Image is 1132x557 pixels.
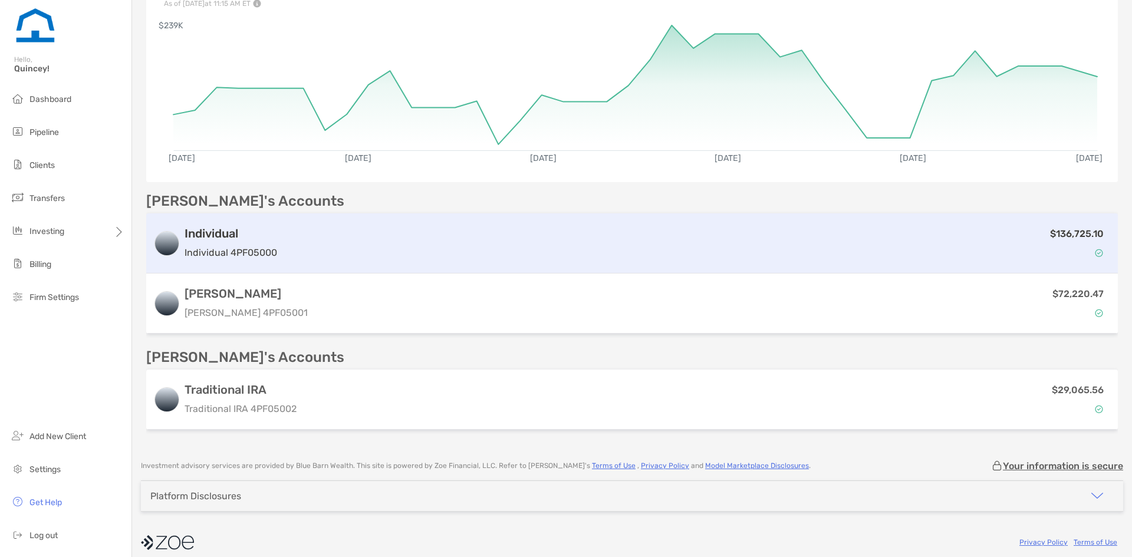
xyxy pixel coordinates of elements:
[11,91,25,106] img: dashboard icon
[185,305,308,320] p: [PERSON_NAME] 4PF05001
[169,153,195,163] text: [DATE]
[1050,226,1104,241] p: $136,725.10
[185,401,297,416] p: Traditional IRA 4PF05002
[345,153,371,163] text: [DATE]
[11,289,25,304] img: firm-settings icon
[1076,153,1103,163] text: [DATE]
[29,127,59,137] span: Pipeline
[1003,460,1123,472] p: Your information is secure
[146,194,344,209] p: [PERSON_NAME]'s Accounts
[1095,309,1103,317] img: Account Status icon
[1095,249,1103,257] img: Account Status icon
[11,528,25,542] img: logout icon
[146,350,344,365] p: [PERSON_NAME]'s Accounts
[155,388,179,411] img: logo account
[185,286,308,301] h3: [PERSON_NAME]
[185,226,277,240] h3: Individual
[29,226,64,236] span: Investing
[29,530,58,540] span: Log out
[159,21,183,31] text: $239K
[1095,405,1103,413] img: Account Status icon
[11,124,25,139] img: pipeline icon
[1019,538,1068,546] a: Privacy Policy
[641,462,689,470] a: Privacy Policy
[11,462,25,476] img: settings icon
[29,259,51,269] span: Billing
[141,462,811,470] p: Investment advisory services are provided by Blue Barn Wealth . This site is powered by Zoe Finan...
[14,5,57,47] img: Zoe Logo
[11,190,25,205] img: transfers icon
[11,495,25,509] img: get-help icon
[705,462,809,470] a: Model Marketplace Disclosures
[29,497,62,507] span: Get Help
[29,292,79,302] span: Firm Settings
[11,223,25,238] img: investing icon
[141,529,194,556] img: company logo
[155,292,179,315] img: logo account
[11,256,25,271] img: billing icon
[185,383,297,397] h3: Traditional IRA
[29,431,86,441] span: Add New Client
[185,245,277,260] p: Individual 4PF05000
[530,153,557,163] text: [DATE]
[1052,286,1104,301] p: $72,220.47
[29,160,55,170] span: Clients
[900,153,926,163] text: [DATE]
[1074,538,1117,546] a: Terms of Use
[29,464,61,474] span: Settings
[11,429,25,443] img: add_new_client icon
[1052,383,1104,397] p: $29,065.56
[715,153,741,163] text: [DATE]
[29,193,65,203] span: Transfers
[1090,489,1104,503] img: icon arrow
[592,462,636,470] a: Terms of Use
[11,157,25,172] img: clients icon
[155,232,179,255] img: logo account
[14,64,124,74] span: Quincey!
[29,94,71,104] span: Dashboard
[150,490,241,502] div: Platform Disclosures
